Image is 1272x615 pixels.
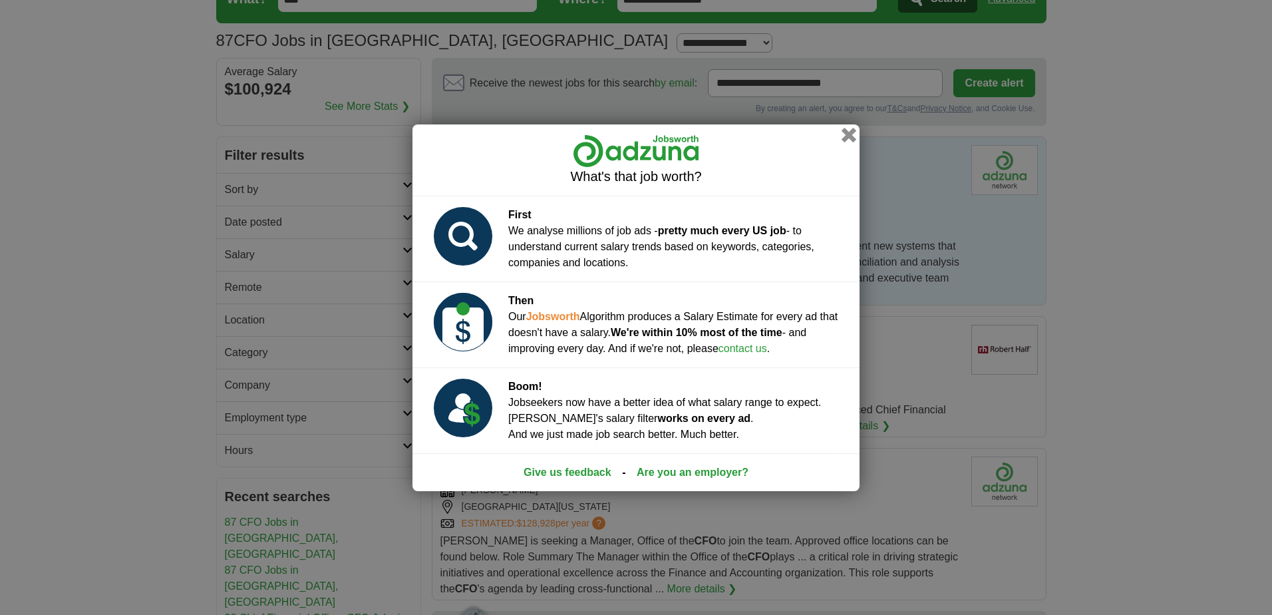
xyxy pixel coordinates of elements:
a: Are you an employer? [637,465,748,481]
strong: Jobsworth [526,311,580,322]
strong: We're within 10% most of the time [611,327,782,338]
div: Jobseekers now have a better idea of what salary range to expect. [PERSON_NAME]'s salary filter .... [508,379,822,443]
a: Give us feedback [524,465,611,481]
div: We analyse millions of job ads - - to understand current salary trends based on keywords, categor... [508,207,849,271]
img: salary_prediction_2_USD.svg [434,293,492,351]
strong: Boom! [508,381,542,392]
div: Our Algorithm produces a Salary Estimate for every ad that doesn't have a salary. - and improving... [508,293,849,357]
h2: What's that job worth? [423,168,849,185]
a: contact us [718,343,767,354]
img: salary_prediction_1.svg [434,207,492,266]
strong: works on every ad [657,413,750,424]
strong: pretty much every US job [658,225,786,236]
span: - [622,465,625,481]
img: salary_prediction_3_USD.svg [434,379,492,437]
strong: First [508,209,532,220]
strong: Then [508,295,534,306]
